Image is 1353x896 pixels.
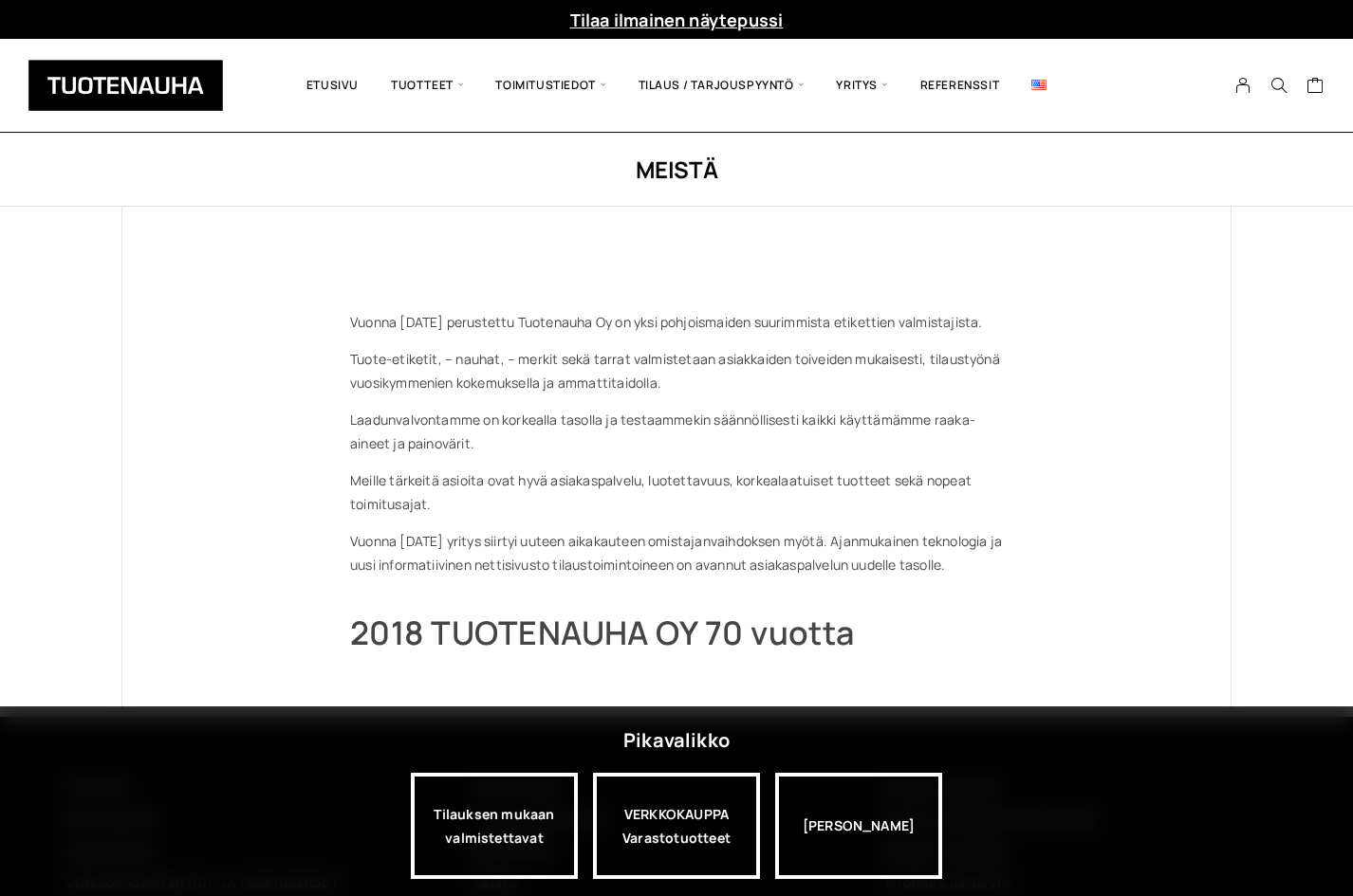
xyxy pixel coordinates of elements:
[593,773,760,879] div: VERKKOKAUPPA Varastotuotteet
[290,53,375,118] a: Etusivu
[375,53,479,118] span: Tuotteet
[623,723,730,758] div: Pikavalikko
[350,408,1003,455] p: Laadunvalvontamme on korkealla tasolla ja testaammekin säännöllisesti kaikki käyttämämme raaka-ai...
[28,60,223,111] img: Tuotenauha Oy
[775,773,942,879] div: [PERSON_NAME]
[411,773,578,879] a: Tilauksen mukaan valmistettavat
[570,9,784,31] a: Tilaa ilmainen näytepussi
[121,154,1232,185] h1: Meistä
[350,347,1003,394] p: Tuote-etiketit, – nauhat, – merkit sekä tarrat valmistetaan asiakkaiden toiveiden mukaisesti, til...
[350,529,1003,576] p: Vuonna [DATE] yritys siirtyi uuteen aikakauteen omistajanvaihdoksen myötä. Ajanmukainen teknologi...
[1261,77,1297,94] button: Search
[1307,76,1325,99] a: Cart
[479,53,621,118] span: Toimitustiedot
[820,53,903,118] span: Yritys
[350,468,1003,516] p: Meille tärkeitä asioita ovat hyvä asiakaspalvelu, luotettavuus, korkealaatuiset tuotteet sekä nop...
[1031,80,1047,90] img: English
[350,611,855,654] b: 2018 TUOTENAUHA OY 70 vuotta
[1225,77,1262,94] a: My Account
[350,310,1003,334] p: Vuonna [DATE] perustettu Tuotenauha Oy on yksi pohjoismaiden suurimmista etikettien valmistajista.
[622,53,821,118] span: Tilaus / Tarjouspyyntö
[593,773,760,879] a: VERKKOKAUPPAVarastotuotteet
[904,53,1016,118] a: Referenssit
